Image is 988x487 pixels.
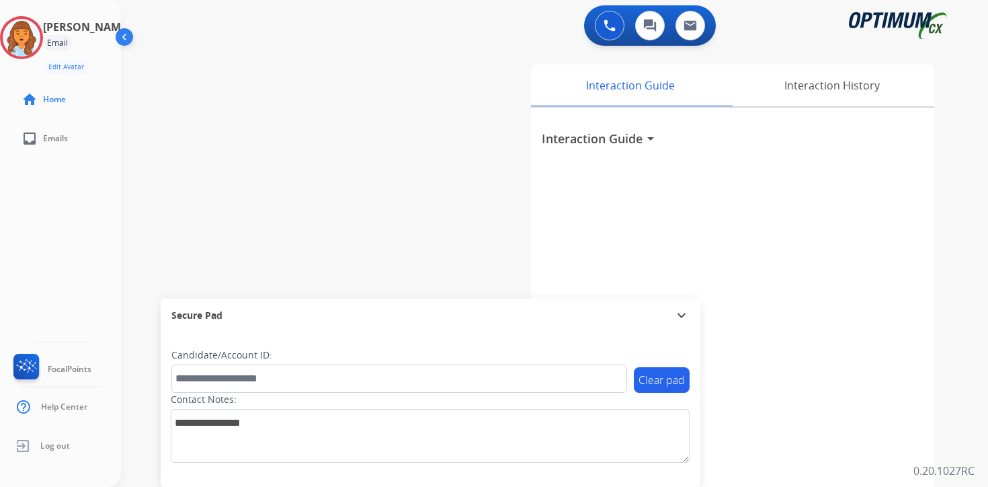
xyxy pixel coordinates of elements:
[43,59,89,75] button: Edit Avatar
[171,309,222,322] span: Secure Pad
[171,393,237,406] label: Contact Notes:
[171,348,272,362] label: Candidate/Account ID:
[41,402,87,412] span: Help Center
[729,65,934,106] div: Interaction History
[913,463,975,479] p: 0.20.1027RC
[3,19,40,57] img: avatar
[673,307,690,324] mat-icon: expand_more
[43,35,72,51] div: Email
[531,65,729,106] div: Interaction Guide
[22,130,38,147] mat-icon: inbox
[43,133,68,144] span: Emails
[634,367,690,393] button: Clear pad
[40,441,70,451] span: Log out
[22,91,38,108] mat-icon: home
[643,130,659,147] mat-icon: arrow_drop_down
[43,19,130,35] h3: [PERSON_NAME]
[11,354,91,385] a: FocalPoints
[542,129,643,148] h3: Interaction Guide
[43,94,66,105] span: Home
[48,364,91,375] span: FocalPoints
